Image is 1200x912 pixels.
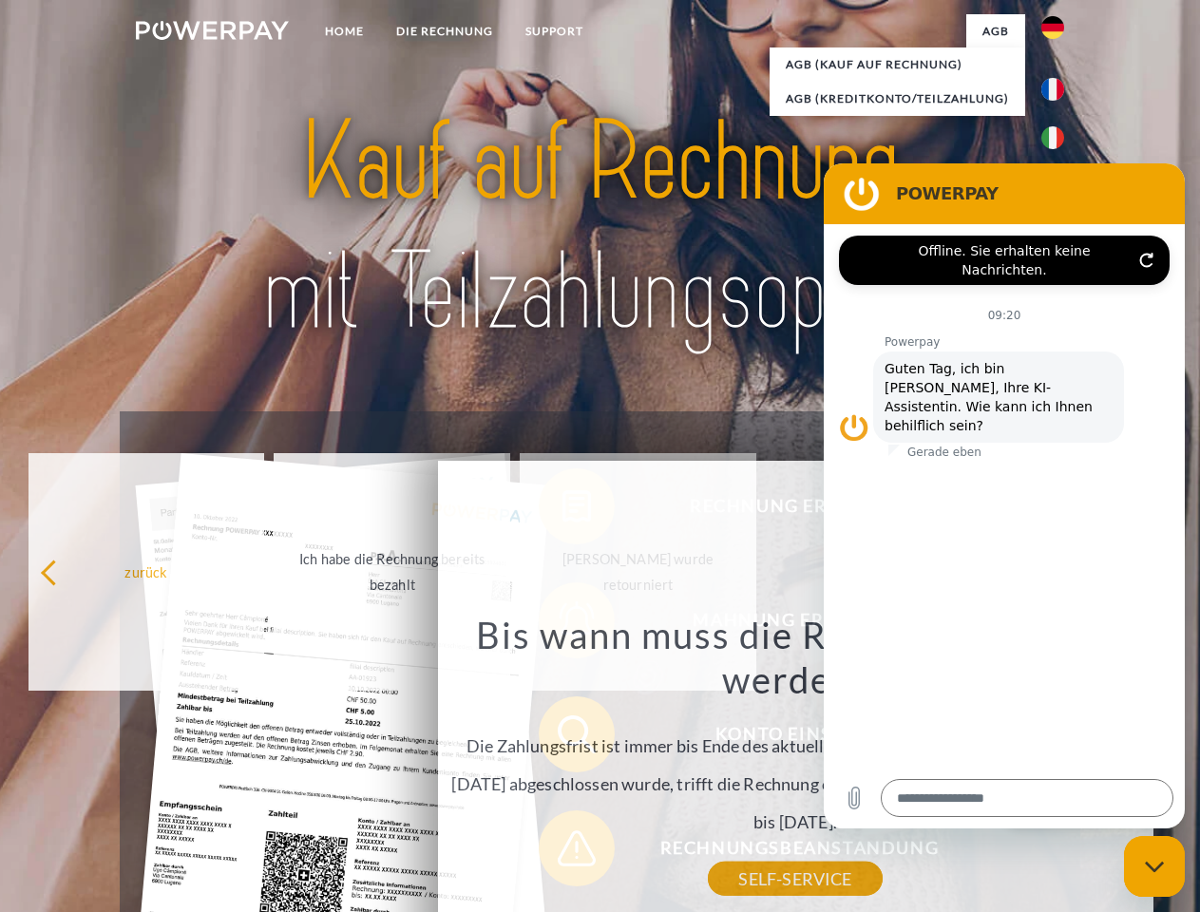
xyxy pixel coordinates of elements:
[708,862,882,896] a: SELF-SERVICE
[448,612,1142,879] div: Die Zahlungsfrist ist immer bis Ende des aktuellen Monats. Wenn die Bestellung z.B. am [DATE] abg...
[136,21,289,40] img: logo-powerpay-white.svg
[181,91,1019,364] img: title-powerpay_de.svg
[1124,836,1185,897] iframe: Schaltfläche zum Öffnen des Messaging-Fensters; Konversation läuft
[309,14,380,48] a: Home
[770,47,1025,82] a: AGB (Kauf auf Rechnung)
[770,82,1025,116] a: AGB (Kreditkonto/Teilzahlung)
[509,14,600,48] a: SUPPORT
[1041,16,1064,39] img: de
[1041,126,1064,149] img: it
[448,612,1142,703] h3: Bis wann muss die Rechnung bezahlt werden?
[285,546,499,598] div: Ich habe die Rechnung bereits bezahlt
[824,163,1185,828] iframe: Messaging-Fenster
[40,559,254,584] div: zurück
[966,14,1025,48] a: agb
[380,14,509,48] a: DIE RECHNUNG
[1041,78,1064,101] img: fr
